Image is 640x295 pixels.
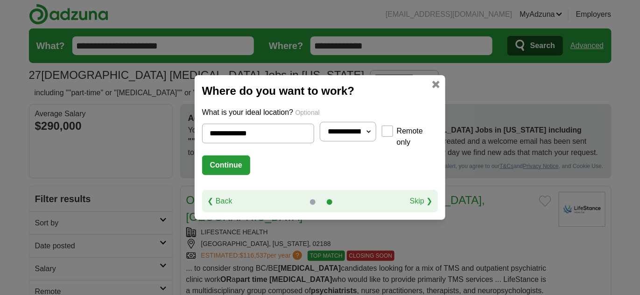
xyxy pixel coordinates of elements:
span: Optional [295,109,320,116]
p: What is your ideal location? [202,107,438,118]
a: Skip ❯ [410,196,433,207]
h2: Where do you want to work? [202,83,438,99]
a: ❮ Back [208,196,232,207]
label: Remote only [397,126,438,148]
button: Continue [202,155,250,175]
